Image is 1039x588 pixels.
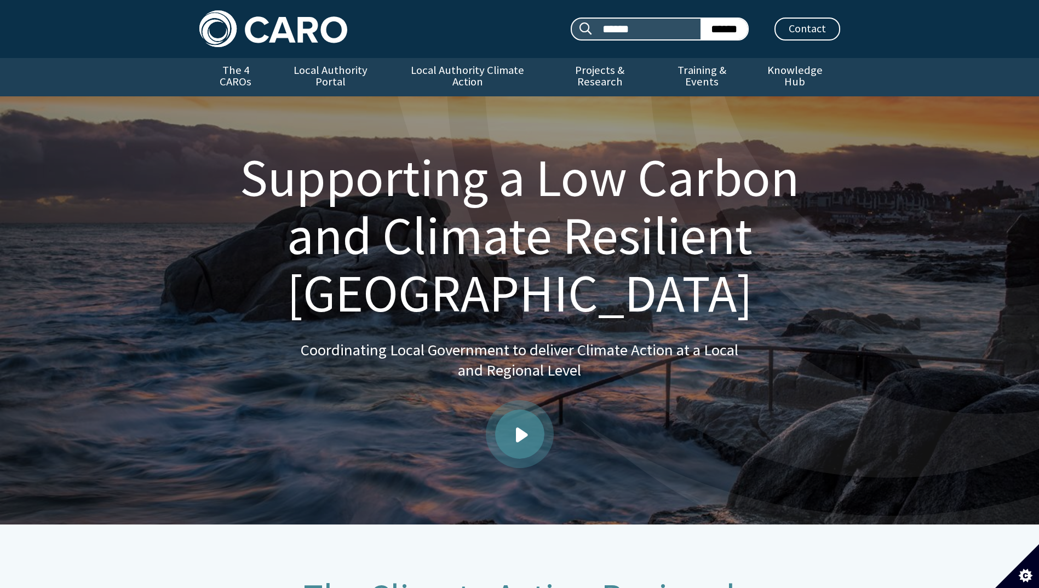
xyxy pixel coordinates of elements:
[546,58,654,96] a: Projects & Research
[199,58,272,96] a: The 4 CAROs
[199,10,347,47] img: Caro logo
[213,149,827,322] h1: Supporting a Low Carbon and Climate Resilient [GEOGRAPHIC_DATA]
[301,340,739,381] p: Coordinating Local Government to deliver Climate Action at a Local and Regional Level
[654,58,750,96] a: Training & Events
[995,544,1039,588] button: Set cookie preferences
[495,410,544,459] a: Play video
[774,18,840,41] a: Contact
[750,58,840,96] a: Knowledge Hub
[389,58,546,96] a: Local Authority Climate Action
[272,58,389,96] a: Local Authority Portal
